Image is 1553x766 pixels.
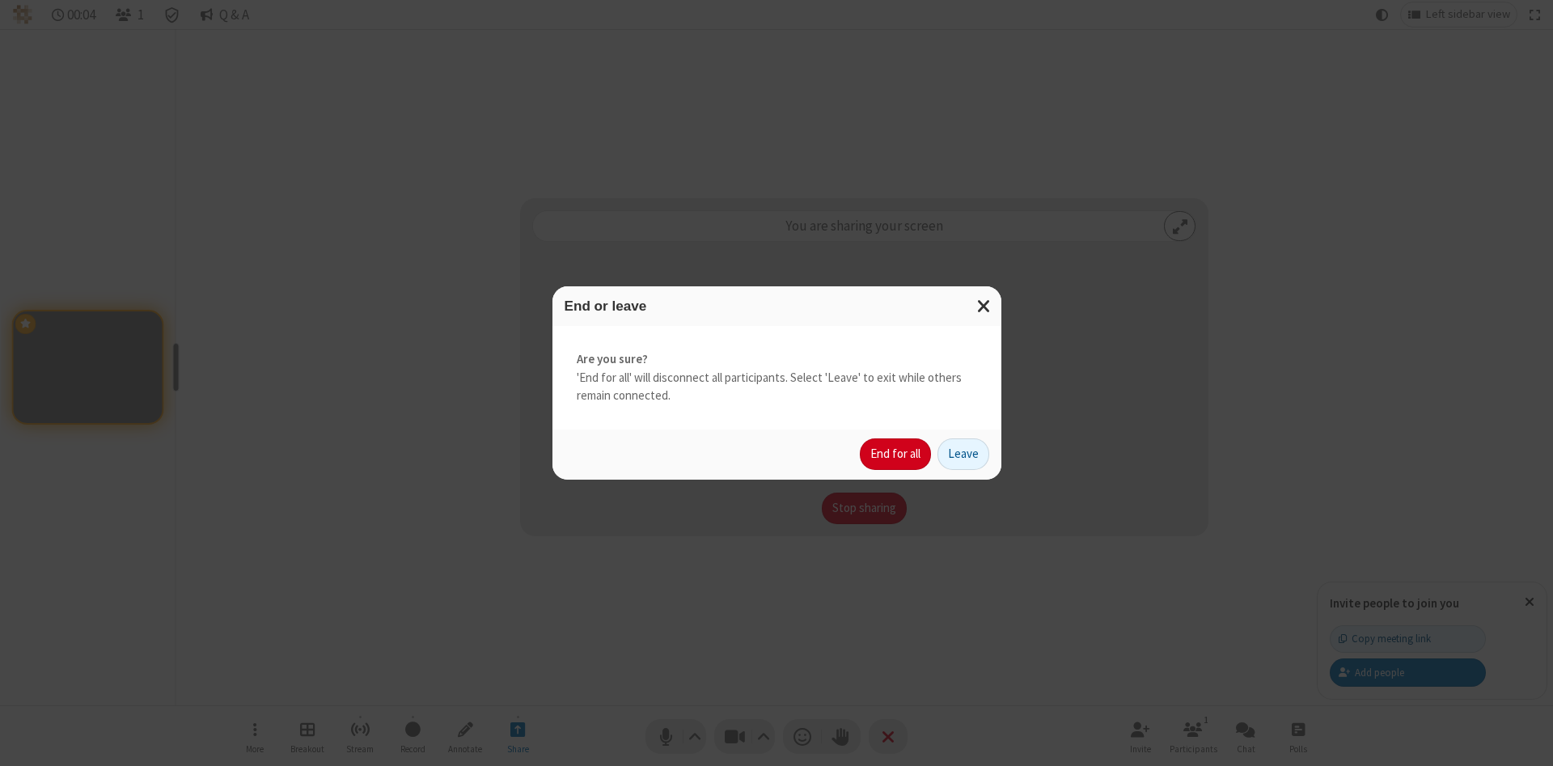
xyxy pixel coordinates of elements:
button: Leave [937,438,989,471]
h3: End or leave [565,298,989,314]
strong: Are you sure? [577,350,977,369]
div: 'End for all' will disconnect all participants. Select 'Leave' to exit while others remain connec... [552,326,1001,430]
button: End for all [860,438,931,471]
button: Close modal [967,286,1001,326]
